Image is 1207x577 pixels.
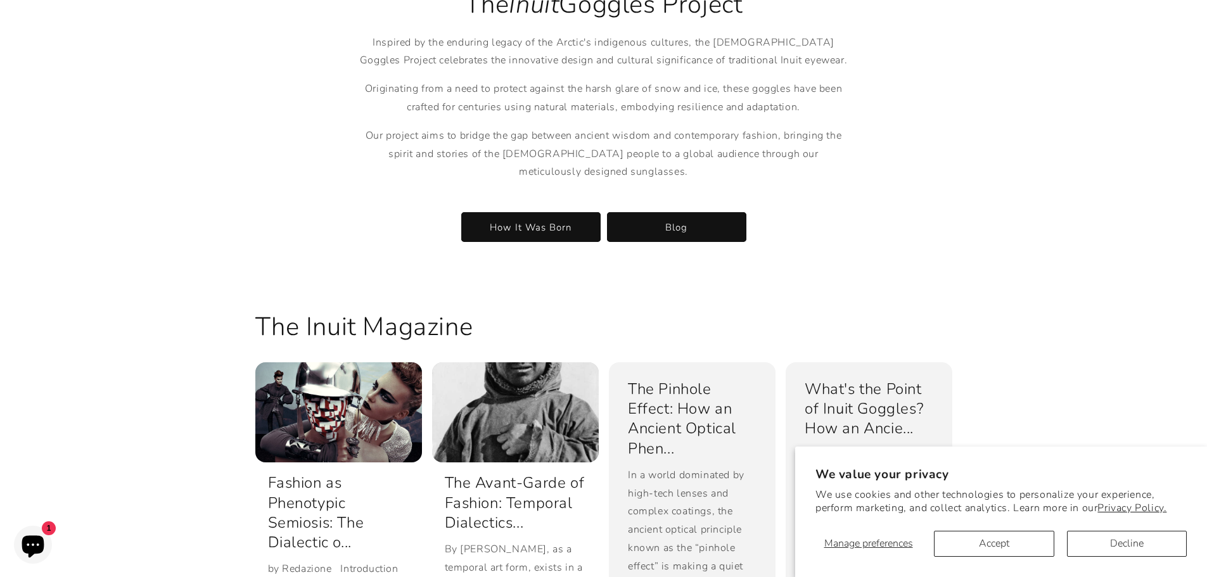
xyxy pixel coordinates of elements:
inbox-online-store-chat: Shopify online store chat [10,526,56,567]
a: The Pinhole Effect: How an Ancient Optical Phen... [628,379,757,459]
h2: We value your privacy [815,467,1187,483]
button: Decline [1067,531,1187,557]
a: How It Was Born [461,212,601,242]
h2: The Inuit Magazine [255,310,473,343]
button: Accept [934,531,1054,557]
a: Fashion as Phenotypic Semiosis: The Dialectic o... [268,473,409,552]
span: Manage preferences [824,536,913,550]
a: What's the Point of Inuit Goggles? How an Ancie... [805,379,933,439]
p: Originating from a need to protect against the harsh glare of snow and ice, these goggles have be... [357,80,851,117]
a: Privacy Policy. [1097,501,1166,515]
p: We use cookies and other technologies to personalize your experience, perform marketing, and coll... [815,488,1187,515]
a: Blog [607,212,746,242]
p: Inspired by the enduring legacy of the Arctic's indigenous cultures, the [DEMOGRAPHIC_DATA] Goggl... [357,34,851,70]
p: Our project aims to bridge the gap between ancient wisdom and contemporary fashion, bringing the ... [357,127,851,200]
a: The Avant-Garde of Fashion: Temporal Dialectics... [445,473,586,533]
button: Manage preferences [815,531,921,557]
